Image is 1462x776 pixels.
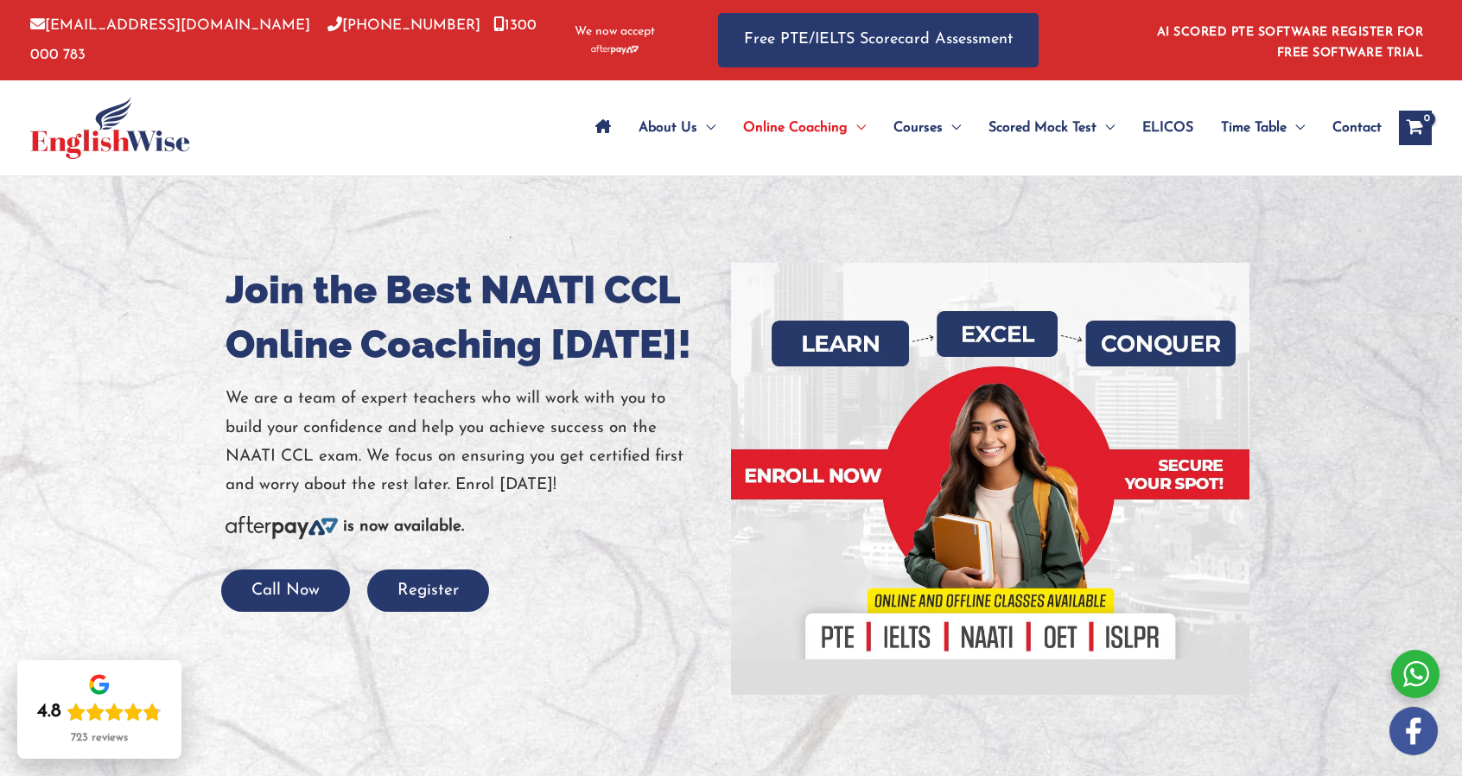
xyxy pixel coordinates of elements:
[37,700,162,724] div: Rating: 4.8 out of 5
[1128,98,1207,158] a: ELICOS
[975,98,1128,158] a: Scored Mock TestMenu Toggle
[1332,98,1382,158] span: Contact
[226,263,718,372] h1: Join the Best NAATI CCL Online Coaching [DATE]!
[221,569,350,612] button: Call Now
[729,98,880,158] a: Online CoachingMenu Toggle
[591,45,639,54] img: Afterpay-Logo
[943,98,961,158] span: Menu Toggle
[367,569,489,612] button: Register
[367,582,489,599] a: Register
[71,731,128,745] div: 723 reviews
[893,98,943,158] span: Courses
[327,18,480,33] a: [PHONE_NUMBER]
[1221,98,1287,158] span: Time Table
[1157,26,1424,60] a: AI SCORED PTE SOFTWARE REGISTER FOR FREE SOFTWARE TRIAL
[1142,98,1193,158] span: ELICOS
[575,23,655,41] span: We now accept
[880,98,975,158] a: CoursesMenu Toggle
[743,98,848,158] span: Online Coaching
[1389,707,1438,755] img: white-facebook.png
[1399,111,1432,145] a: View Shopping Cart, empty
[37,700,61,724] div: 4.8
[1207,98,1319,158] a: Time TableMenu Toggle
[226,385,718,499] p: We are a team of expert teachers who will work with you to build your confidence and help you ach...
[639,98,697,158] span: About Us
[1096,98,1115,158] span: Menu Toggle
[30,97,190,159] img: cropped-ew-logo
[221,582,350,599] a: Call Now
[226,516,338,539] img: Afterpay-Logo
[718,13,1039,67] a: Free PTE/IELTS Scorecard Assessment
[625,98,729,158] a: About UsMenu Toggle
[1287,98,1305,158] span: Menu Toggle
[848,98,866,158] span: Menu Toggle
[582,98,1382,158] nav: Site Navigation: Main Menu
[1319,98,1382,158] a: Contact
[697,98,715,158] span: Menu Toggle
[30,18,537,61] a: 1300 000 783
[1147,12,1432,68] aside: Header Widget 1
[30,18,310,33] a: [EMAIL_ADDRESS][DOMAIN_NAME]
[343,518,464,535] b: is now available.
[988,98,1096,158] span: Scored Mock Test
